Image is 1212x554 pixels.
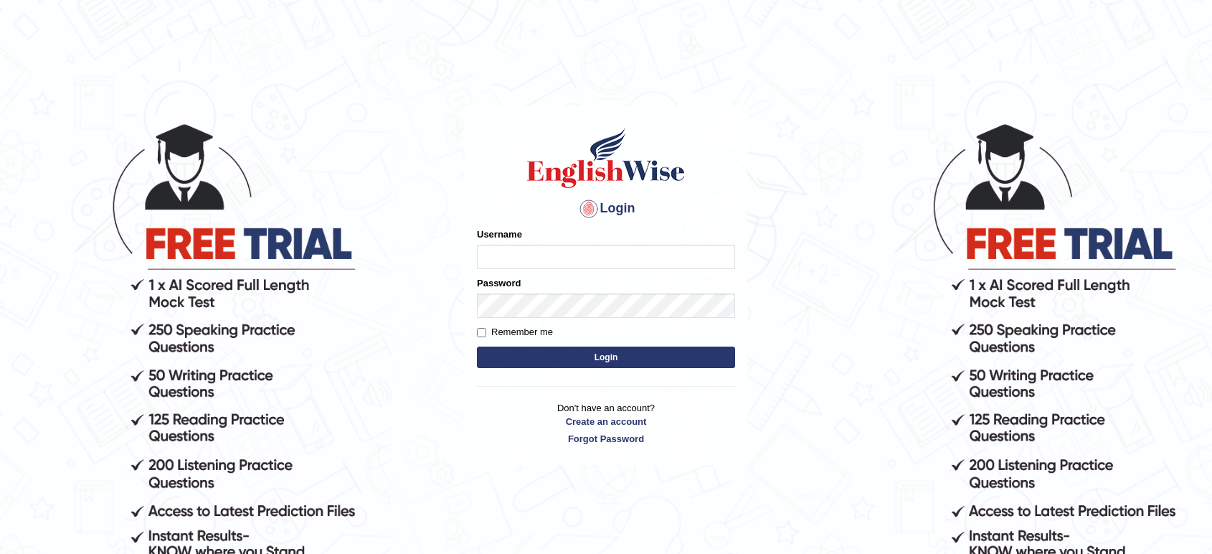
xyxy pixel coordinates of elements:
[477,325,553,339] label: Remember me
[477,347,735,368] button: Login
[477,276,521,290] label: Password
[524,126,688,190] img: Logo of English Wise sign in for intelligent practice with AI
[477,227,522,241] label: Username
[477,415,735,428] a: Create an account
[477,197,735,220] h4: Login
[477,328,486,337] input: Remember me
[477,432,735,446] a: Forgot Password
[477,401,735,446] p: Don't have an account?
